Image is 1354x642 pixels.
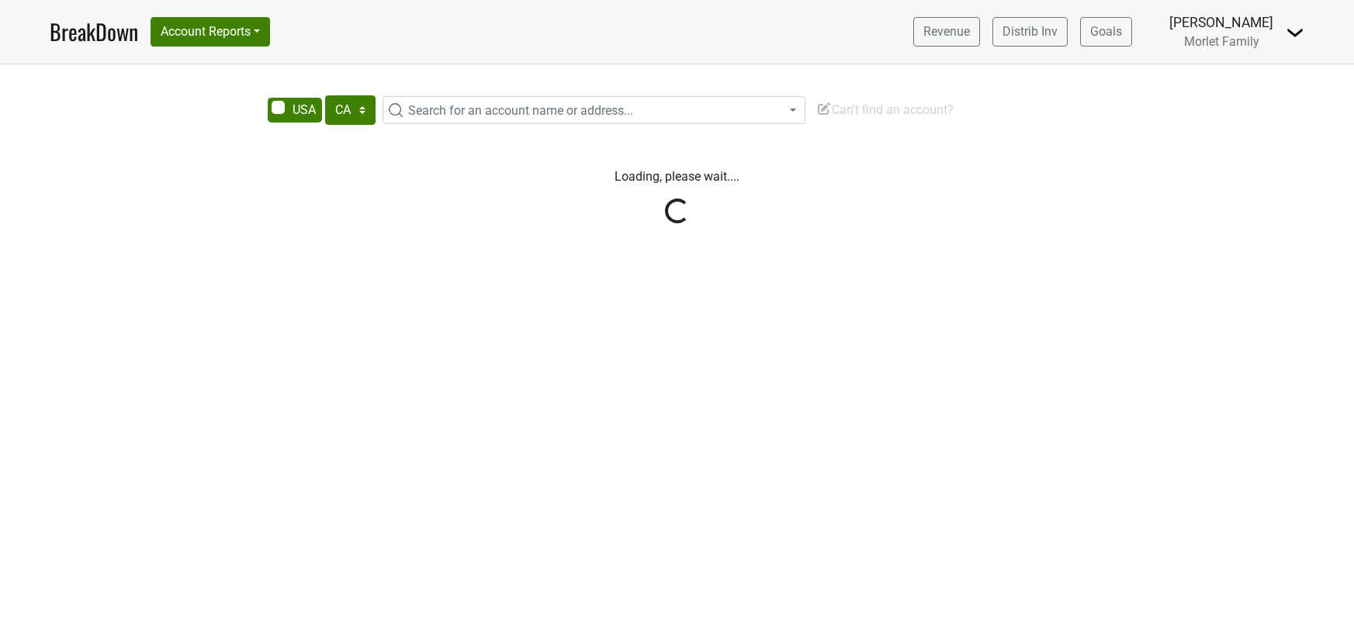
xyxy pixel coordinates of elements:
[913,17,980,47] a: Revenue
[1169,12,1273,33] div: [PERSON_NAME]
[992,17,1068,47] a: Distrib Inv
[816,101,832,116] img: Edit
[1080,17,1132,47] a: Goals
[1184,34,1259,49] span: Morlet Family
[1286,23,1304,42] img: Dropdown Menu
[816,102,954,117] span: Can't find an account?
[408,103,633,118] span: Search for an account name or address...
[50,16,138,48] a: BreakDown
[247,167,1108,186] p: Loading, please wait....
[151,17,270,47] button: Account Reports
